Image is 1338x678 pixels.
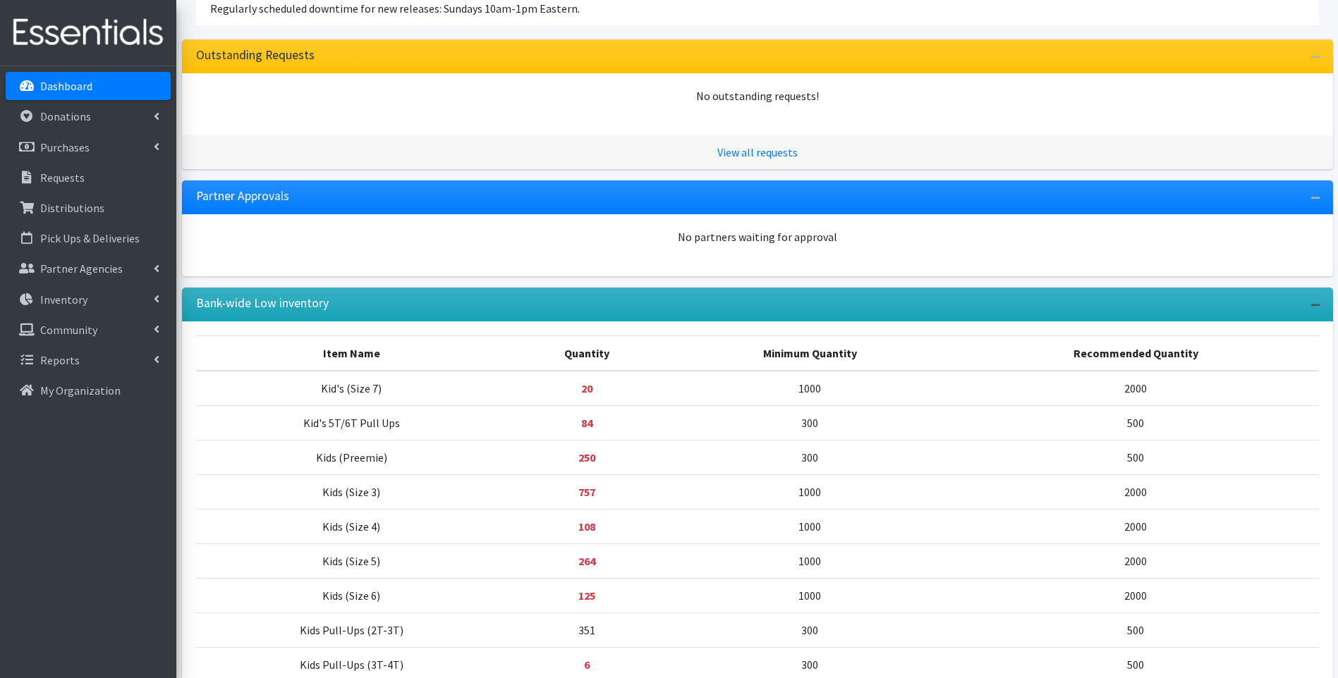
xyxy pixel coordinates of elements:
td: 2000 [953,371,1319,406]
img: HumanEssentials [6,9,171,56]
a: Community [6,316,171,344]
a: Reports [6,346,171,374]
p: Pick Ups & Deliveries [40,231,140,245]
a: Donations [6,102,171,130]
a: My Organization [6,376,171,405]
td: Kid's 5T/6T Pull Ups [196,405,507,440]
td: 500 [953,612,1319,647]
strong: Below minimum quantity [578,450,595,464]
p: Distributions [40,201,104,215]
strong: Below minimum quantity [578,554,595,568]
p: Community [40,323,97,337]
td: Kid's (Size 7) [196,371,507,406]
strong: Below minimum quantity [578,485,595,499]
td: 500 [953,405,1319,440]
a: Requests [6,164,171,192]
td: Kids (Size 6) [196,578,507,612]
a: View all requests [717,145,798,159]
p: Reports [40,353,80,367]
td: 1000 [667,474,953,509]
td: Kids (Size 3) [196,474,507,509]
a: Pick Ups & Deliveries [6,224,171,252]
td: 300 [667,440,953,474]
td: 1000 [667,371,953,406]
td: 1000 [667,578,953,612]
td: Kids (Preemie) [196,440,507,474]
p: Requests [40,171,85,185]
a: Purchases [6,133,171,161]
p: Dashboard [40,79,92,93]
strong: Below minimum quantity [581,381,592,395]
td: 1000 [667,509,953,543]
th: Quantity [507,335,667,371]
td: 500 [953,440,1319,474]
p: Donations [40,109,91,123]
a: Distributions [6,194,171,222]
div: No outstanding requests! [196,87,1319,104]
h3: Outstanding Requests [196,48,315,63]
h3: Partner Approvals [196,189,289,204]
a: Partner Agencies [6,254,171,283]
td: 2000 [953,474,1319,509]
p: Inventory [40,292,87,307]
td: Kids Pull-Ups (2T-3T) [196,612,507,647]
strong: Below minimum quantity [578,588,595,603]
td: 300 [667,612,953,647]
td: 2000 [953,509,1319,543]
td: Kids (Size 4) [196,509,507,543]
div: No partners waiting for approval [196,228,1319,245]
p: Partner Agencies [40,261,123,276]
th: Minimum Quantity [667,335,953,371]
strong: Below minimum quantity [581,416,592,430]
p: Purchases [40,140,90,154]
td: Kids (Size 5) [196,543,507,578]
a: Inventory [6,285,171,314]
p: My Organization [40,383,121,397]
td: 2000 [953,543,1319,578]
td: 300 [667,405,953,440]
th: Recommended Quantity [953,335,1319,371]
td: 2000 [953,578,1319,612]
td: 1000 [667,543,953,578]
th: Item Name [196,335,507,371]
strong: Below minimum quantity [584,658,590,672]
h3: Bank-wide Low inventory [196,296,329,311]
td: 351 [507,612,667,647]
a: Dashboard [6,72,171,100]
strong: Below minimum quantity [578,519,595,534]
